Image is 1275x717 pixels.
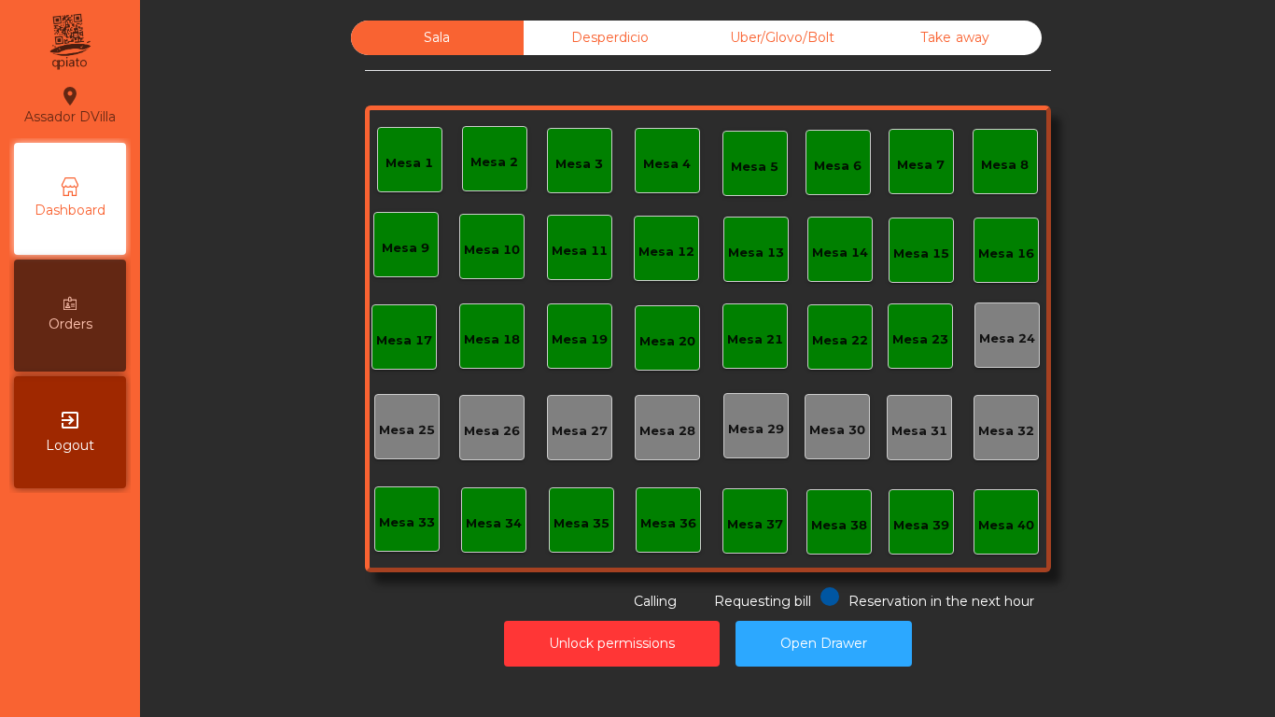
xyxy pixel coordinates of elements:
div: Mesa 24 [979,330,1035,348]
div: Mesa 13 [728,244,784,262]
div: Mesa 30 [809,421,865,440]
div: Mesa 38 [811,516,867,535]
div: Mesa 26 [464,422,520,441]
div: Mesa 1 [385,154,433,173]
div: Mesa 15 [893,245,949,263]
div: Mesa 21 [727,330,783,349]
div: Mesa 40 [978,516,1034,535]
div: Mesa 10 [464,241,520,260]
span: Calling [634,593,677,610]
div: Mesa 4 [643,155,691,174]
div: Mesa 20 [639,332,695,351]
div: Mesa 16 [978,245,1034,263]
span: Reservation in the next hour [848,593,1034,610]
div: Mesa 9 [382,239,429,258]
div: Mesa 27 [552,422,608,441]
div: Mesa 23 [892,330,948,349]
div: Take away [869,21,1042,55]
img: qpiato [47,9,92,75]
div: Mesa 28 [639,422,695,441]
i: location_on [59,85,81,107]
div: Mesa 37 [727,515,783,534]
div: Mesa 35 [553,514,609,533]
div: Mesa 34 [466,514,522,533]
div: Mesa 5 [731,158,778,176]
span: Requesting bill [714,593,811,610]
div: Mesa 12 [638,243,694,261]
div: Mesa 3 [555,155,603,174]
div: Mesa 2 [470,153,518,172]
div: Mesa 25 [379,421,435,440]
div: Mesa 32 [978,422,1034,441]
span: Dashboard [35,201,105,220]
div: Mesa 11 [552,242,608,260]
div: Mesa 17 [376,331,432,350]
div: Mesa 33 [379,513,435,532]
span: Logout [46,436,94,456]
div: Mesa 39 [893,516,949,535]
div: Mesa 31 [891,422,947,441]
button: Unlock permissions [504,621,720,667]
div: Desperdicio [524,21,696,55]
div: Sala [351,21,524,55]
div: Mesa 19 [552,330,608,349]
div: Mesa 8 [981,156,1029,175]
button: Open Drawer [736,621,912,667]
div: Mesa 22 [812,331,868,350]
div: Mesa 6 [814,157,862,176]
div: Mesa 18 [464,330,520,349]
i: exit_to_app [59,409,81,431]
div: Mesa 14 [812,244,868,262]
div: Assador DVilla [24,82,116,129]
div: Mesa 36 [640,514,696,533]
div: Uber/Glovo/Bolt [696,21,869,55]
span: Orders [49,315,92,334]
div: Mesa 7 [897,156,945,175]
div: Mesa 29 [728,420,784,439]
